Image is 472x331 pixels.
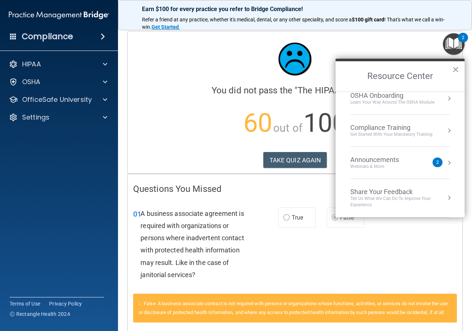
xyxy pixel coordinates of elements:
div: Tell Us What We Can Do to Improve Your Experience [350,196,450,208]
a: Get Started [152,24,180,30]
a: OSHA [9,77,107,86]
input: False [332,215,338,221]
span: ! That's what we call a win-win. [142,17,445,30]
p: Earn $100 for every practice you refer to Bridge Compliance! [142,6,448,13]
button: Open Resource Center, 2 new notifications [443,33,465,55]
p: OSHA [22,77,41,86]
button: TAKE QUIZ AGAIN [263,152,327,168]
h4: Questions You Missed [133,184,457,194]
span: The HIPAA Quiz #2 [298,85,373,96]
a: OfficeSafe University [9,95,107,104]
h2: Resource Center [336,61,465,92]
input: True [283,215,290,221]
strong: Get Started [152,24,179,30]
div: OSHA Onboarding [350,92,434,100]
span: out of [273,121,302,134]
div: Learn your way around the OSHA module [350,99,434,106]
div: Share Your Feedback [350,188,450,196]
button: Close [452,63,459,75]
div: Compliance Training [350,124,433,132]
a: Settings [9,113,107,122]
h4: Compliance [22,31,73,42]
span: 60 [243,108,272,138]
p: OfficeSafe University [22,95,92,104]
span: 100 [303,108,347,138]
img: sad_face.ecc698e2.jpg [273,37,317,81]
a: Terms of Use [10,300,40,307]
p: Settings [22,113,49,122]
a: Privacy Policy [49,300,82,307]
span: False [340,214,354,221]
div: Announcements [350,156,414,164]
p: HIPAA [22,60,41,69]
div: Get Started with your mandatory training [350,131,433,138]
strong: $100 gift card [352,17,384,23]
div: Resource Center [336,59,465,217]
a: HIPAA [9,60,107,69]
h4: You did not pass the " ". [133,86,457,95]
div: 2 [462,38,464,47]
img: PMB logo [9,8,109,23]
div: Webinars & More [350,163,414,170]
span: Ⓒ Rectangle Health 2024 [10,310,70,318]
span: 01 [133,210,141,218]
span: Refer a friend at any practice, whether it's medical, dental, or any other speciality, and score a [142,17,352,23]
span: False. A business associate contract is not required with persons or organizations whose function... [139,301,448,315]
span: True [292,214,303,221]
span: A business associate agreement is required with organizations or persons where inadvertent contac... [140,210,244,279]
